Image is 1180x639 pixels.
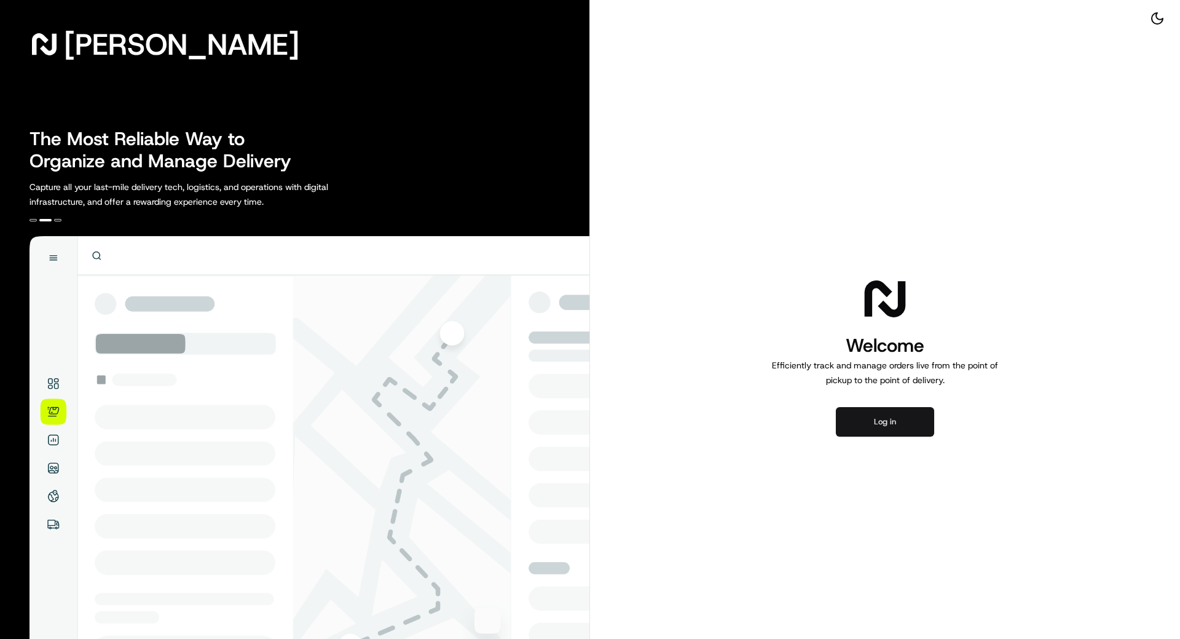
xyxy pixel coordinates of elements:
span: [PERSON_NAME] [64,32,299,57]
p: Capture all your last-mile delivery tech, logistics, and operations with digital infrastructure, ... [29,180,383,209]
p: Efficiently track and manage orders live from the point of pickup to the point of delivery. [767,358,1003,387]
h1: Welcome [767,333,1003,358]
h2: The Most Reliable Way to Organize and Manage Delivery [29,128,305,172]
button: Log in [836,407,934,437]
